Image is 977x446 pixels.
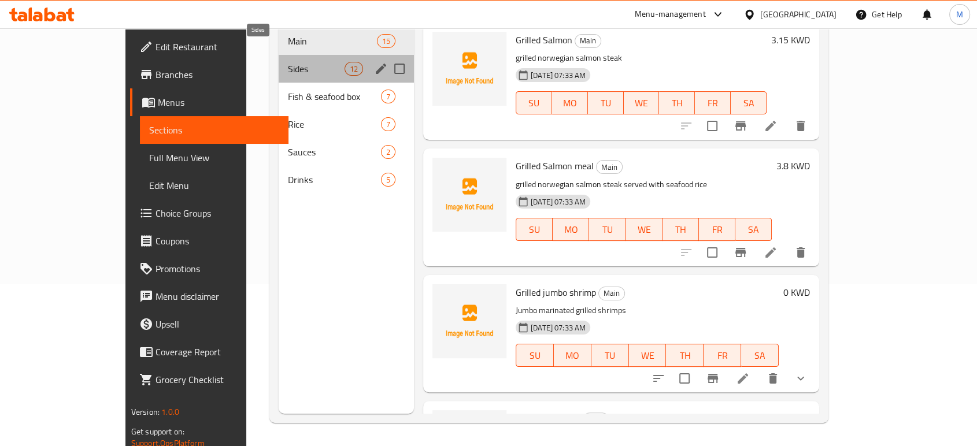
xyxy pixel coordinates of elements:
a: Coupons [130,227,288,255]
a: Sections [140,116,288,144]
span: MO [558,347,587,364]
span: Select to update [700,240,724,265]
h6: 0 KWD [783,284,810,300]
button: WE [629,344,667,367]
nav: Menu sections [279,23,414,198]
button: Branch-specific-item [727,239,754,266]
div: items [381,173,395,187]
span: TH [664,95,690,112]
span: 5 [382,174,395,185]
p: grilled norwegian salmon steak served with seafood rice [516,177,772,192]
a: Edit menu item [764,119,778,133]
span: TH [671,347,699,364]
span: SA [740,221,767,238]
button: FR [699,218,735,241]
img: Grilled Salmon meal [432,158,506,232]
div: [GEOGRAPHIC_DATA] [760,8,837,21]
span: 7 [382,119,395,130]
a: Upsell [130,310,288,338]
span: Fish & seafood box [288,90,381,103]
span: WE [630,221,657,238]
span: WE [634,347,662,364]
span: Sections [149,123,279,137]
span: Choice Groups [156,206,279,220]
p: Jumbo marinated grilled shrimps [516,303,779,318]
button: TH [663,218,699,241]
span: Branches [156,68,279,81]
span: Upsell [156,317,279,331]
button: Branch-specific-item [699,365,727,392]
button: SA [735,218,772,241]
span: WE [628,95,655,112]
span: Select to update [700,114,724,138]
a: Edit menu item [736,371,750,385]
div: Menu-management [635,8,706,21]
a: Menus [130,88,288,116]
button: delete [759,365,787,392]
a: Choice Groups [130,199,288,227]
a: Grocery Checklist [130,366,288,393]
a: Full Menu View [140,144,288,172]
div: items [345,62,363,76]
span: 15 [378,36,395,47]
h6: 3.15 KWD [771,32,810,48]
p: grilled norwegian salmon steak [516,51,767,65]
span: FR [708,347,737,364]
a: Edit Restaurant [130,33,288,61]
span: Main [599,287,624,300]
button: WE [626,218,662,241]
div: Sauces2 [279,138,414,166]
button: WE [624,91,660,114]
div: Main [575,34,601,48]
span: Full Menu View [149,151,279,165]
button: show more [787,365,815,392]
h6: 0 KWD [783,410,810,426]
span: Promotions [156,262,279,276]
span: [DATE] 07:33 AM [526,70,590,81]
span: 12 [345,64,362,75]
span: SU [521,95,547,112]
div: Sides12edit [279,55,414,83]
div: items [381,90,395,103]
button: SA [741,344,779,367]
a: Coverage Report [130,338,288,366]
span: TU [594,221,621,238]
div: Rice7 [279,110,414,138]
svg: Show Choices [794,371,808,385]
a: Menu disclaimer [130,283,288,310]
a: Edit Menu [140,172,288,199]
span: 1.0.0 [161,404,179,419]
button: edit [372,60,390,77]
div: items [377,34,395,48]
h6: 3.8 KWD [776,158,810,174]
span: Main [288,34,376,48]
button: FR [704,344,741,367]
span: Coverage Report [156,345,279,359]
span: Grocery Checklist [156,373,279,386]
a: Edit menu item [764,246,778,259]
span: MO [557,95,583,112]
span: Rice [288,117,381,131]
span: Menu disclaimer [156,289,279,303]
button: TU [591,344,629,367]
span: Grilled Salmon [516,31,572,49]
span: MO [557,221,584,238]
span: SA [735,95,762,112]
button: FR [695,91,731,114]
button: TH [666,344,704,367]
span: Edit Restaurant [156,40,279,54]
span: 7 [382,91,395,102]
button: delete [787,239,815,266]
button: MO [552,91,588,114]
button: SU [516,218,553,241]
button: TU [589,218,626,241]
div: Fish & seafood box7 [279,83,414,110]
span: TU [596,347,624,364]
span: SU [521,221,548,238]
span: M [956,8,963,21]
img: Grilled jumbo shrimp [432,284,506,358]
img: Grilled Salmon [432,32,506,106]
span: Grilled jumbo shrimp [516,284,596,301]
button: MO [554,344,591,367]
